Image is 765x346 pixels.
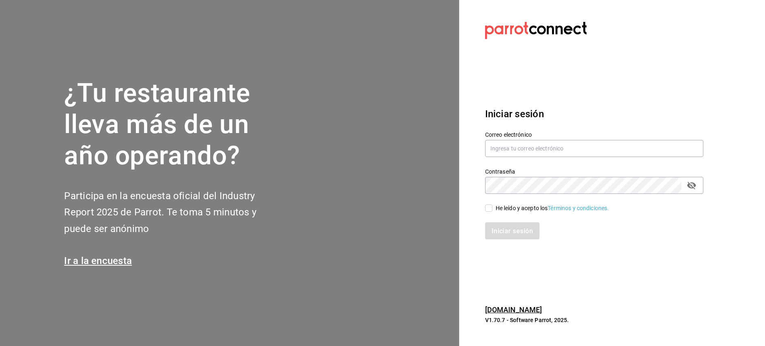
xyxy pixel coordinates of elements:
[485,305,542,314] a: [DOMAIN_NAME]
[548,205,609,211] a: Términos y condiciones.
[485,317,569,323] font: V1.70.7 - Software Parrot, 2025.
[485,131,532,138] font: Correo electrónico
[685,178,698,192] button: campo de contraseña
[64,78,250,171] font: ¿Tu restaurante lleva más de un año operando?
[485,140,703,157] input: Ingresa tu correo electrónico
[485,168,515,175] font: Contraseña
[496,205,548,211] font: He leído y acepto los
[64,255,132,266] a: Ir a la encuesta
[64,190,256,235] font: Participa en la encuesta oficial del Industry Report 2025 de Parrot. Te toma 5 minutos y puede se...
[485,108,544,120] font: Iniciar sesión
